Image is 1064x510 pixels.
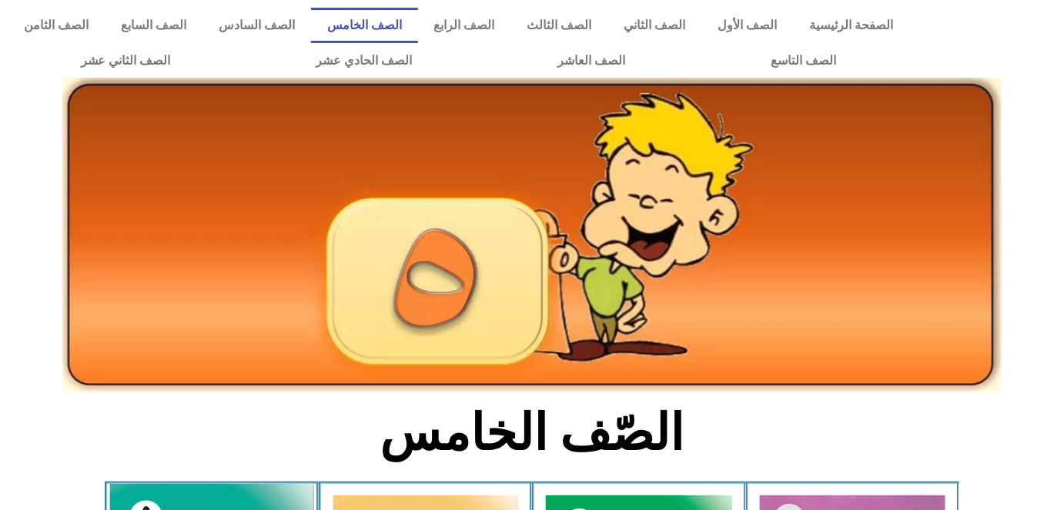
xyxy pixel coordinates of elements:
a: الصف الثاني عشر [8,43,243,78]
a: الصف التاسع [698,43,909,78]
a: الصف الثامن [8,8,105,43]
a: الصف السابع [105,8,202,43]
a: الصف الأول [701,8,793,43]
a: الصف السادس [202,8,311,43]
a: الصف الثالث [511,8,608,43]
a: الصف الرابع [418,8,511,43]
a: الصف الحادي عشر [243,43,485,78]
h2: الصّف الخامس [278,403,787,463]
a: الصفحة الرئيسية [793,8,909,43]
a: الصف العاشر [485,43,698,78]
a: الصف الثاني [608,8,702,43]
a: الصف الخامس [311,8,418,43]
